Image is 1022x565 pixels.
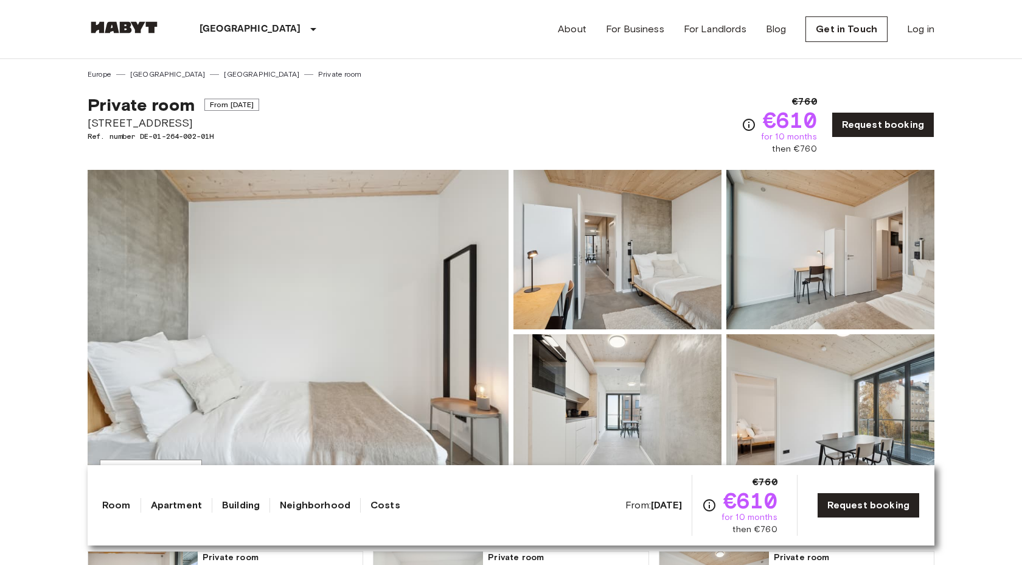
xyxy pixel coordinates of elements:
a: Building [222,498,260,513]
span: Private room [488,552,643,564]
img: Picture of unit DE-01-264-002-01H [513,170,721,329]
span: €610 [763,109,817,131]
a: Get in Touch [805,16,888,42]
span: for 10 months [761,131,817,143]
a: Blog [766,22,787,37]
img: Marketing picture of unit DE-01-264-002-01H [88,170,509,494]
a: [GEOGRAPHIC_DATA] [130,69,206,80]
a: Neighborhood [280,498,350,513]
a: About [558,22,586,37]
button: Show all photos [100,460,202,482]
img: Picture of unit DE-01-264-002-01H [726,334,934,494]
a: For Business [606,22,664,37]
span: From [DATE] [204,99,260,111]
span: €760 [792,94,817,109]
span: €610 [723,490,777,511]
b: [DATE] [651,499,682,511]
span: Private room [203,552,358,564]
img: Picture of unit DE-01-264-002-01H [513,334,721,494]
span: Private room [774,552,929,564]
a: Costs [370,498,400,513]
a: Room [102,498,131,513]
img: Habyt [88,21,161,33]
a: For Landlords [684,22,746,37]
a: Request booking [817,493,920,518]
img: Picture of unit DE-01-264-002-01H [726,170,934,329]
a: Private room [318,69,361,80]
a: Apartment [151,498,202,513]
span: €760 [753,475,777,490]
a: Request booking [832,112,934,138]
p: [GEOGRAPHIC_DATA] [200,22,301,37]
span: Ref. number DE-01-264-002-01H [88,131,259,142]
a: Log in [907,22,934,37]
a: Europe [88,69,111,80]
svg: Check cost overview for full price breakdown. Please note that discounts apply to new joiners onl... [742,118,756,132]
span: [STREET_ADDRESS] [88,115,259,131]
span: then €760 [772,143,816,155]
span: From: [625,499,682,512]
span: for 10 months [721,511,777,524]
a: [GEOGRAPHIC_DATA] [224,69,299,80]
span: then €760 [732,524,777,536]
span: Private room [88,94,195,115]
svg: Check cost overview for full price breakdown. Please note that discounts apply to new joiners onl... [702,498,717,513]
